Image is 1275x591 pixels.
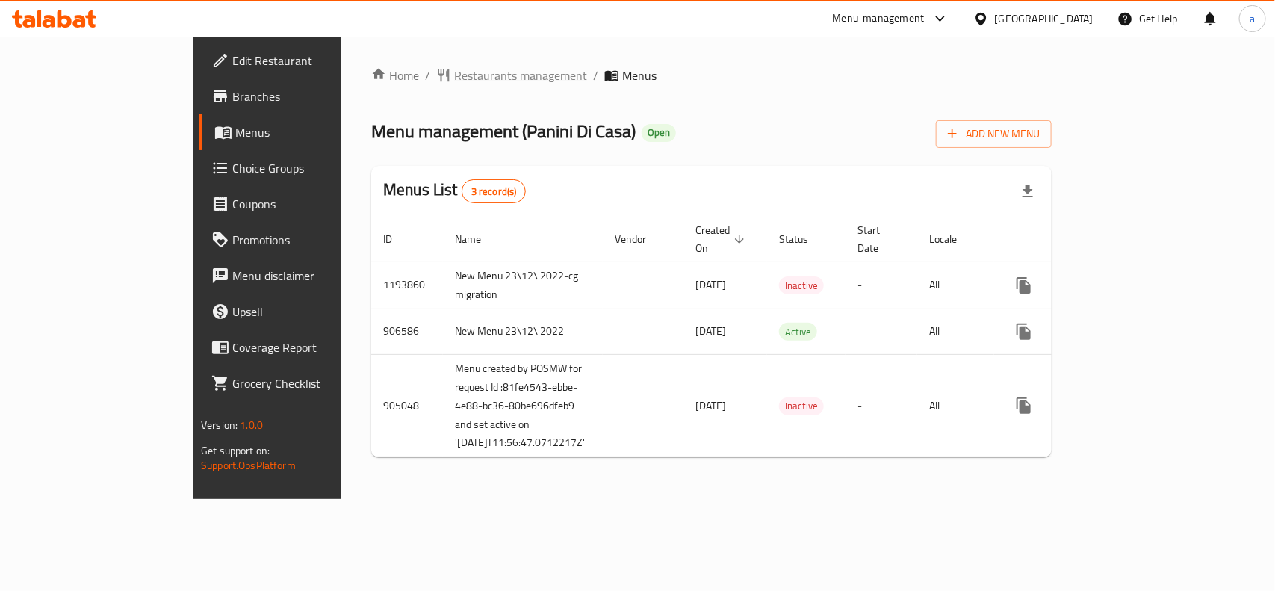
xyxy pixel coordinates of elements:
[622,66,657,84] span: Menus
[994,217,1161,262] th: Actions
[833,10,925,28] div: Menu-management
[929,230,976,248] span: Locale
[642,124,676,142] div: Open
[1042,314,1078,350] button: Change Status
[371,114,636,148] span: Menu management ( Panini Di Casa )
[995,10,1093,27] div: [GEOGRAPHIC_DATA]
[232,338,394,356] span: Coverage Report
[383,179,526,203] h2: Menus List
[1006,267,1042,303] button: more
[1006,388,1042,424] button: more
[371,262,443,309] td: 1193860
[917,309,994,354] td: All
[917,262,994,309] td: All
[846,262,917,309] td: -
[199,258,406,294] a: Menu disclaimer
[199,114,406,150] a: Menus
[846,309,917,354] td: -
[695,396,726,415] span: [DATE]
[917,354,994,457] td: All
[443,354,603,457] td: Menu created by POSMW for request Id :81fe4543-ebbe-4e88-bc36-80be696dfeb9 and set active on '[DA...
[232,87,394,105] span: Branches
[240,415,263,435] span: 1.0.0
[443,262,603,309] td: New Menu 23\12\ 2022-cg migration
[1250,10,1255,27] span: a
[199,294,406,329] a: Upsell
[199,186,406,222] a: Coupons
[936,120,1052,148] button: Add New Menu
[371,217,1161,458] table: enhanced table
[199,150,406,186] a: Choice Groups
[615,230,666,248] span: Vendor
[695,321,726,341] span: [DATE]
[199,43,406,78] a: Edit Restaurant
[436,66,587,84] a: Restaurants management
[235,123,394,141] span: Menus
[232,267,394,285] span: Menu disclaimer
[201,415,238,435] span: Version:
[199,222,406,258] a: Promotions
[1042,388,1078,424] button: Change Status
[199,365,406,401] a: Grocery Checklist
[642,126,676,139] span: Open
[443,309,603,354] td: New Menu 23\12\ 2022
[232,303,394,321] span: Upsell
[857,221,899,257] span: Start Date
[779,277,824,294] span: Inactive
[371,354,443,457] td: 905048
[1042,267,1078,303] button: Change Status
[779,276,824,294] div: Inactive
[455,230,500,248] span: Name
[199,78,406,114] a: Branches
[454,66,587,84] span: Restaurants management
[948,125,1040,143] span: Add New Menu
[371,309,443,354] td: 906586
[695,221,749,257] span: Created On
[232,374,394,392] span: Grocery Checklist
[232,195,394,213] span: Coupons
[695,275,726,294] span: [DATE]
[371,66,1052,84] nav: breadcrumb
[201,456,296,475] a: Support.OpsPlatform
[846,354,917,457] td: -
[232,159,394,177] span: Choice Groups
[232,52,394,69] span: Edit Restaurant
[593,66,598,84] li: /
[199,329,406,365] a: Coverage Report
[1006,314,1042,350] button: more
[779,230,828,248] span: Status
[425,66,430,84] li: /
[1010,173,1046,209] div: Export file
[201,441,270,460] span: Get support on:
[779,397,824,415] span: Inactive
[383,230,412,248] span: ID
[232,231,394,249] span: Promotions
[779,324,817,341] span: Active
[462,185,526,199] span: 3 record(s)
